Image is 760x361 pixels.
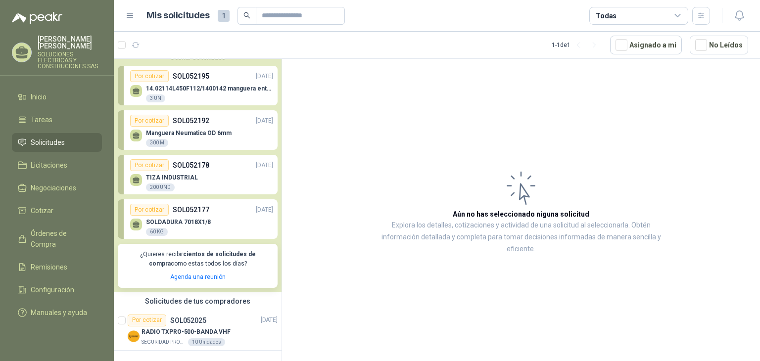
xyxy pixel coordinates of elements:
[146,8,210,23] h1: Mis solicitudes
[124,250,272,269] p: ¿Quieres recibir como estas todos los días?
[256,161,273,170] p: [DATE]
[130,70,169,82] div: Por cotizar
[170,273,226,280] a: Agenda una reunión
[31,205,53,216] span: Cotizar
[243,12,250,19] span: search
[149,251,256,267] b: cientos de solicitudes de compra
[114,292,282,311] div: Solicitudes de tus compradores
[38,36,102,49] p: [PERSON_NAME] [PERSON_NAME]
[12,224,102,254] a: Órdenes de Compra
[130,159,169,171] div: Por cotizar
[12,201,102,220] a: Cotizar
[31,114,52,125] span: Tareas
[31,228,93,250] span: Órdenes de Compra
[170,317,206,324] p: SOL052025
[114,49,282,292] div: Ocultar SolicitudesPor cotizarSOL052195[DATE] 14.02114L450F112/1400142 manguera entrad3 UNPor cot...
[31,182,76,193] span: Negociaciones
[690,36,748,54] button: No Leídos
[118,66,278,105] a: Por cotizarSOL052195[DATE] 14.02114L450F112/1400142 manguera entrad3 UN
[173,204,209,215] p: SOL052177
[146,94,165,102] div: 3 UN
[453,209,589,220] h3: Aún no has seleccionado niguna solicitud
[610,36,682,54] button: Asignado a mi
[146,174,198,181] p: TIZA INDUSTRIAL
[12,88,102,106] a: Inicio
[118,199,278,239] a: Por cotizarSOL052177[DATE] SOLDADURA 7018X1/860 KG
[256,72,273,81] p: [DATE]
[146,183,175,191] div: 200 UND
[12,156,102,175] a: Licitaciones
[146,228,168,236] div: 60 KG
[31,160,67,171] span: Licitaciones
[142,338,186,346] p: SEGURIDAD PROVISER LTDA
[173,160,209,171] p: SOL052178
[118,110,278,150] a: Por cotizarSOL052192[DATE] Manguera Neumatica OD 6mm300 M
[12,110,102,129] a: Tareas
[142,327,231,337] p: RADIO TXPRO-500-BANDA VHF
[38,51,102,69] p: SOLUCIONES ELECTRICAS Y CONSTRUCIONES SAS
[130,115,169,127] div: Por cotizar
[146,139,168,147] div: 300 M
[146,219,211,226] p: SOLDADURA 7018X1/8
[173,71,209,82] p: SOL052195
[256,205,273,215] p: [DATE]
[218,10,230,22] span: 1
[12,303,102,322] a: Manuales y ayuda
[12,133,102,152] a: Solicitudes
[128,315,166,326] div: Por cotizar
[114,311,282,351] a: Por cotizarSOL052025[DATE] Company LogoRADIO TXPRO-500-BANDA VHFSEGURIDAD PROVISER LTDA10 Unidades
[146,130,232,136] p: Manguera Neumatica OD 6mm
[146,85,273,92] p: 14.02114L450F112/1400142 manguera entrad
[31,91,47,102] span: Inicio
[596,10,617,21] div: Todas
[12,258,102,276] a: Remisiones
[173,115,209,126] p: SOL052192
[31,284,74,295] span: Configuración
[261,316,278,325] p: [DATE]
[31,137,65,148] span: Solicitudes
[188,338,225,346] div: 10 Unidades
[130,204,169,216] div: Por cotizar
[31,307,87,318] span: Manuales y ayuda
[552,37,602,53] div: 1 - 1 de 1
[12,280,102,299] a: Configuración
[12,12,62,24] img: Logo peakr
[128,330,140,342] img: Company Logo
[256,116,273,126] p: [DATE]
[381,220,661,255] p: Explora los detalles, cotizaciones y actividad de una solicitud al seleccionarla. Obtén informaci...
[118,155,278,194] a: Por cotizarSOL052178[DATE] TIZA INDUSTRIAL200 UND
[31,262,67,272] span: Remisiones
[12,179,102,197] a: Negociaciones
